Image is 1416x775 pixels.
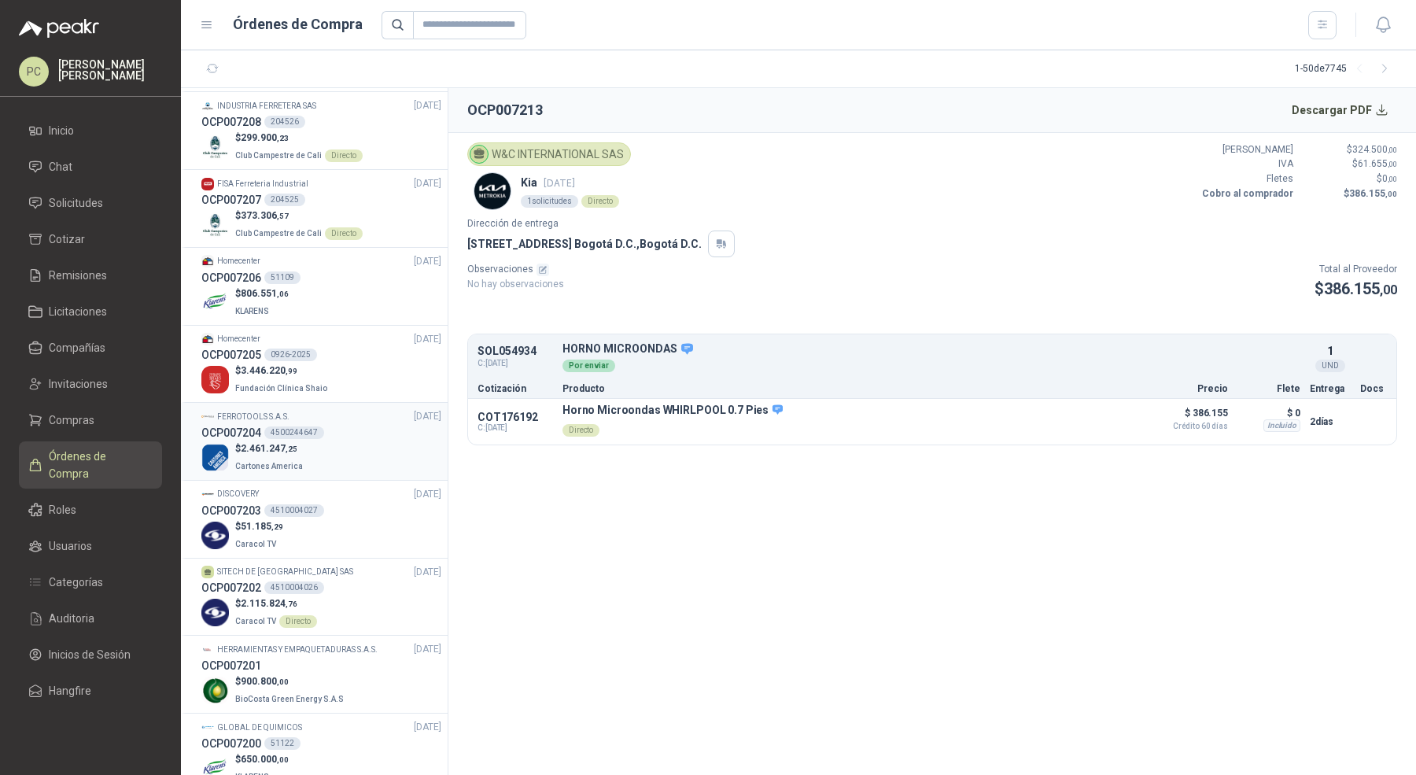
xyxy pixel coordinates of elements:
[201,721,214,733] img: Company Logo
[286,367,297,375] span: ,99
[414,176,441,191] span: [DATE]
[19,603,162,633] a: Auditoria
[19,224,162,254] a: Cotizar
[49,411,94,429] span: Compras
[467,235,702,253] p: [STREET_ADDRESS] Bogotá D.C. , Bogotá D.C.
[19,260,162,290] a: Remisiones
[49,574,103,591] span: Categorías
[1199,157,1293,172] p: IVA
[241,598,297,609] span: 2.115.824
[414,409,441,424] span: [DATE]
[277,677,289,686] span: ,00
[1263,419,1300,432] div: Incluido
[201,100,214,113] img: Company Logo
[49,375,108,393] span: Invitaciones
[1352,144,1397,155] span: 324.500
[414,98,441,113] span: [DATE]
[264,271,301,284] div: 51109
[49,537,92,555] span: Usuarios
[201,522,229,549] img: Company Logo
[1237,404,1300,423] p: $ 0
[201,211,229,238] img: Company Logo
[201,677,229,704] img: Company Logo
[235,540,276,548] span: Caracol TV
[1310,412,1351,431] p: 2 días
[217,488,259,500] p: DISCOVERY
[521,174,619,191] p: Kia
[478,384,553,393] p: Cotización
[264,194,305,206] div: 204525
[58,59,162,81] p: [PERSON_NAME] [PERSON_NAME]
[1380,282,1397,297] span: ,00
[581,195,619,208] div: Directo
[217,721,302,734] p: GLOBAL DE QUIMICOS
[264,116,305,128] div: 204526
[201,191,261,209] h3: OCP007207
[478,411,553,423] p: COT176192
[19,297,162,327] a: Licitaciones
[235,441,306,456] p: $
[414,332,441,347] span: [DATE]
[201,113,261,131] h3: OCP007208
[235,384,327,393] span: Fundación Clínica Shaio
[201,411,214,423] img: Company Logo
[235,286,289,301] p: $
[19,19,99,38] img: Logo peakr
[235,596,317,611] p: $
[19,531,162,561] a: Usuarios
[1327,342,1333,360] p: 1
[201,254,441,319] a: Company LogoHomecenter[DATE] OCP00720651109Company Logo$806.551,06KLARENS
[201,332,441,397] a: Company LogoHomecenter[DATE] OCP0072050926-2025Company Logo$3.446.220,99Fundación Clínica Shaio
[201,444,229,471] img: Company Logo
[235,462,303,471] span: Cartones America
[19,152,162,182] a: Chat
[1303,172,1397,186] p: $
[49,339,105,356] span: Compañías
[467,216,1397,231] p: Dirección de entrega
[201,599,229,626] img: Company Logo
[19,495,162,525] a: Roles
[19,369,162,399] a: Invitaciones
[241,676,289,687] span: 900.800
[19,57,49,87] div: PC
[49,158,72,175] span: Chat
[19,188,162,218] a: Solicitudes
[1315,262,1397,277] p: Total al Proveedor
[235,674,347,689] p: $
[19,333,162,363] a: Compañías
[1199,142,1293,157] p: [PERSON_NAME]
[201,255,214,268] img: Company Logo
[478,345,553,357] p: SOL054934
[49,231,85,248] span: Cotizar
[1349,188,1397,199] span: 386.155
[325,149,363,162] div: Directo
[1388,175,1397,183] span: ,00
[414,565,441,580] span: [DATE]
[49,646,131,663] span: Inicios de Sesión
[1382,173,1397,184] span: 0
[264,581,324,594] div: 4510004026
[277,290,289,298] span: ,06
[235,131,363,146] p: $
[286,445,297,453] span: ,25
[1295,57,1397,82] div: 1 - 50 de 7745
[19,567,162,597] a: Categorías
[235,209,363,223] p: $
[521,195,578,208] div: 1 solicitudes
[467,277,564,292] p: No hay observaciones
[201,409,441,474] a: Company LogoFERROTOOLS S.A.S.[DATE] OCP0072044500244647Company Logo$2.461.247,25Cartones America
[201,178,214,190] img: Company Logo
[1315,360,1345,372] div: UND
[201,642,441,707] a: Company LogoHERRAMIENTAS Y EMPAQUETADURAS S.A.S.[DATE] OCP007201Company Logo$900.800,00BioCosta G...
[217,644,378,656] p: HERRAMIENTAS Y EMPAQUETADURAS S.A.S.
[562,342,1300,356] p: HORNO MICROONDAS
[201,565,441,629] a: SITECH DE [GEOGRAPHIC_DATA] SAS[DATE] OCP0072024510004026Company Logo$2.115.824,76Caracol TVDirecto
[217,255,260,268] p: Homecenter
[49,682,91,699] span: Hangfire
[325,227,363,240] div: Directo
[1310,384,1351,393] p: Entrega
[1358,158,1397,169] span: 61.655
[235,752,289,767] p: $
[562,384,1140,393] p: Producto
[201,502,261,519] h3: OCP007203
